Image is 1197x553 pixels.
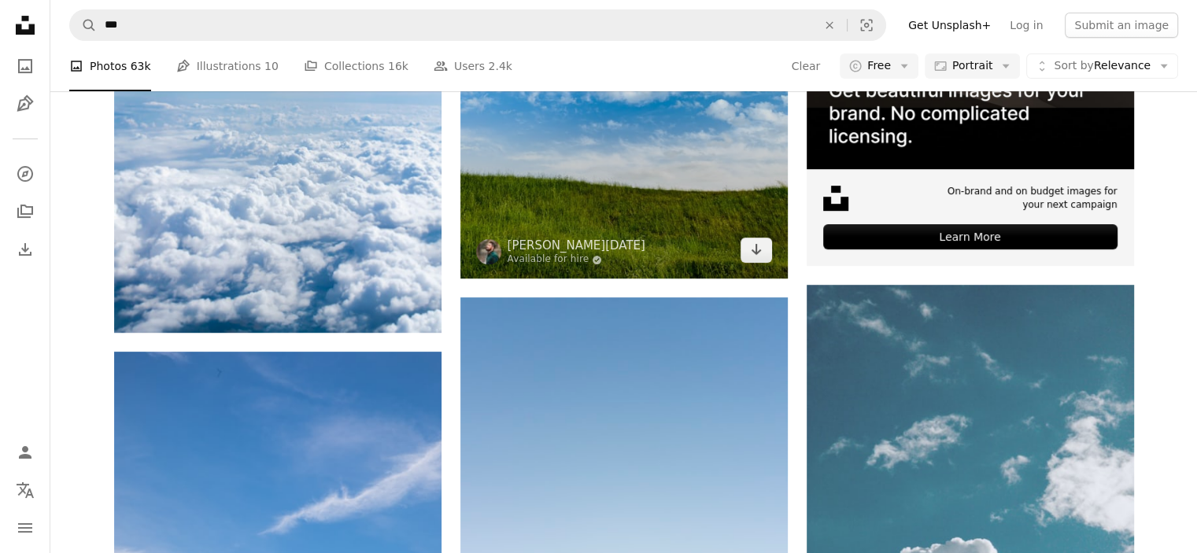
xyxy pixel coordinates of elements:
img: Go to Omar Ramadan's profile [476,239,501,264]
span: 16k [388,57,408,75]
button: Menu [9,512,41,544]
form: Find visuals sitewide [69,9,886,41]
a: Log in [1000,13,1052,38]
a: Available for hire [508,253,645,266]
button: Clear [812,10,847,40]
a: Download [741,238,772,263]
a: blue sky and white clouds [807,496,1134,510]
button: Search Unsplash [70,10,97,40]
button: Language [9,474,41,506]
a: Download History [9,234,41,265]
a: Illustrations [9,88,41,120]
span: 10 [264,57,279,75]
span: 2.4k [489,57,512,75]
a: Log in / Sign up [9,437,41,468]
button: Portrait [925,53,1020,79]
a: Collections [9,196,41,227]
div: Learn More [823,224,1118,249]
img: file-1631678316303-ed18b8b5cb9cimage [823,186,848,211]
span: Relevance [1054,58,1151,74]
a: Explore [9,158,41,190]
span: Portrait [952,58,992,74]
a: Photos [9,50,41,82]
a: Home — Unsplash [9,9,41,44]
a: Get Unsplash+ [899,13,1000,38]
span: Sort by [1054,59,1093,72]
a: blue sunny sky [460,536,788,550]
button: Free [840,53,918,79]
span: Free [867,58,891,74]
a: Users 2.4k [434,41,512,91]
a: [PERSON_NAME][DATE] [508,238,645,253]
button: Visual search [848,10,885,40]
button: Submit an image [1065,13,1178,38]
button: Sort byRelevance [1026,53,1178,79]
a: Collections 16k [304,41,408,91]
a: Illustrations 10 [176,41,279,91]
a: above-cloud photo of blue skies [114,80,441,94]
button: Clear [791,53,822,79]
span: On-brand and on budget images for your next campaign [937,185,1118,212]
